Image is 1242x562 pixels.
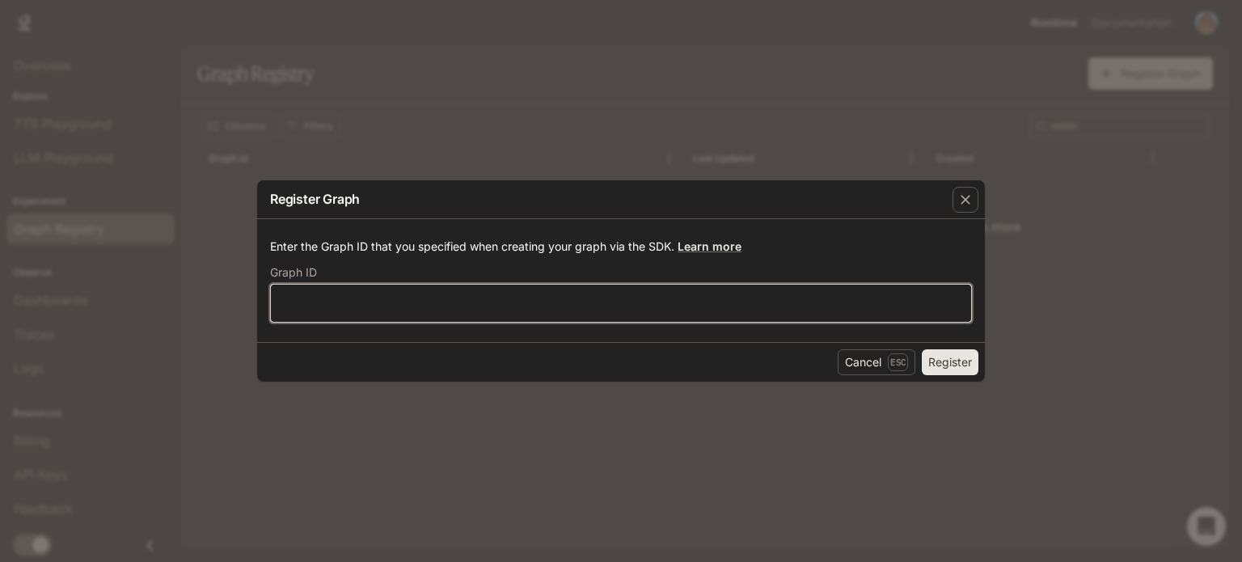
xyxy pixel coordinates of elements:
[838,349,915,375] button: CancelEsc
[678,239,741,253] a: Learn more
[270,189,360,209] p: Register Graph
[922,349,978,375] button: Register
[888,353,908,371] p: Esc
[270,239,972,255] p: Enter the Graph ID that you specified when creating your graph via the SDK.
[270,267,317,278] p: Graph ID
